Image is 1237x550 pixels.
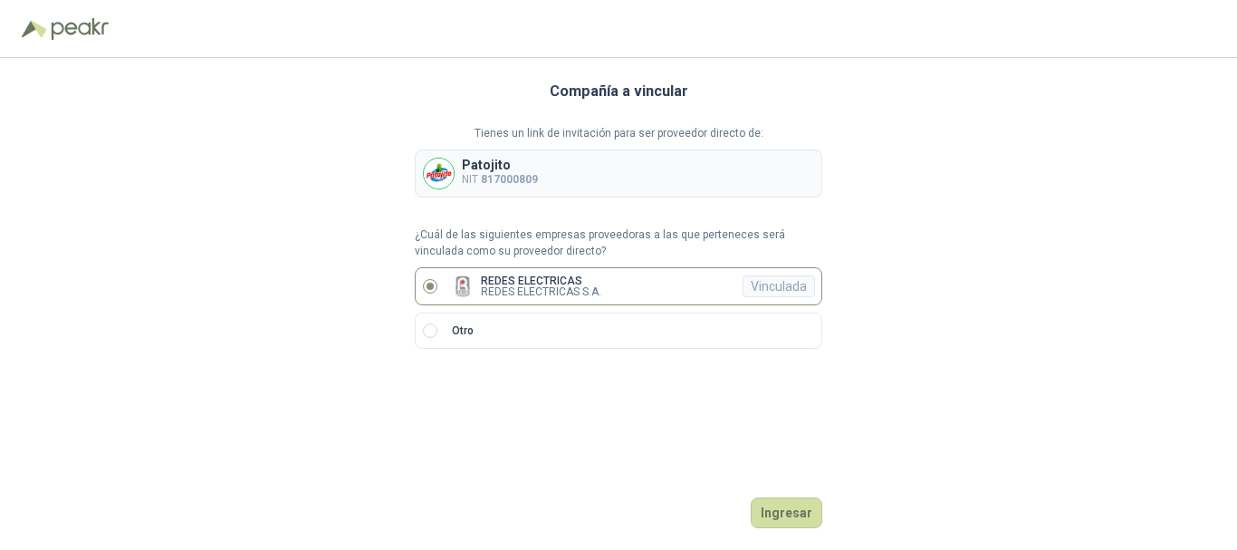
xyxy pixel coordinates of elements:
[751,497,822,528] button: Ingresar
[481,173,538,186] b: 817000809
[462,159,538,171] p: Patojito
[481,286,601,297] p: REDES ELECTRICAS S.A.
[452,275,474,297] img: Company Logo
[424,159,454,188] img: Company Logo
[481,275,601,286] p: REDES ELECTRICAS
[415,125,822,142] p: Tienes un link de invitación para ser proveedor directo de:
[550,80,688,103] h3: Compañía a vincular
[462,171,538,188] p: NIT
[51,18,109,40] img: Peakr
[22,20,47,38] img: Logo
[452,323,474,340] p: Otro
[743,275,815,297] div: Vinculada
[415,227,822,261] p: ¿Cuál de las siguientes empresas proveedoras a las que perteneces será vinculada como su proveedo...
